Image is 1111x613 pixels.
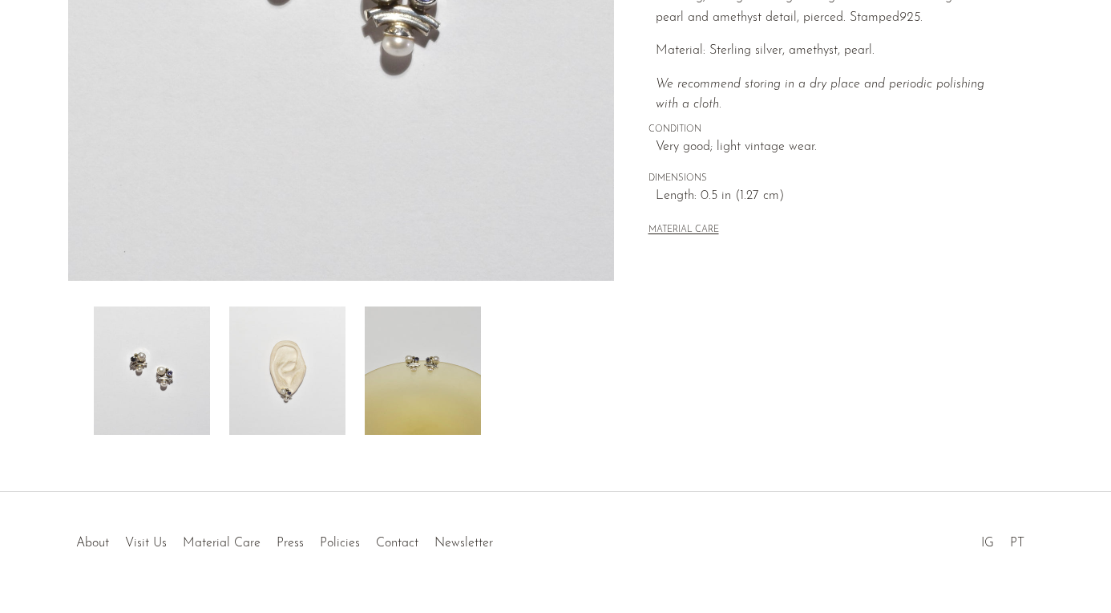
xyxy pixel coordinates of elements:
[277,537,304,550] a: Press
[656,78,984,112] i: We recommend storing in a dry place and periodic polishing with a cloth.
[365,306,481,435] img: Abstract Amethyst Pearl Earrings
[1010,537,1024,550] a: PT
[648,172,1009,186] span: DIMENSIONS
[899,11,923,24] em: 925.
[68,524,501,554] ul: Quick links
[656,186,1009,207] span: Length: 0.5 in (1.27 cm)
[656,137,1009,158] span: Very good; light vintage wear.
[320,537,360,550] a: Policies
[648,123,1009,137] span: CONDITION
[648,225,719,237] button: MATERIAL CARE
[76,537,109,550] a: About
[183,537,261,550] a: Material Care
[94,306,210,435] img: Abstract Amethyst Pearl Earrings
[981,537,994,550] a: IG
[229,306,345,435] img: Abstract Amethyst Pearl Earrings
[656,41,1009,62] p: Material: Sterling silver, amethyst, pearl.
[376,537,418,550] a: Contact
[973,524,1032,554] ul: Social Medias
[125,537,167,550] a: Visit Us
